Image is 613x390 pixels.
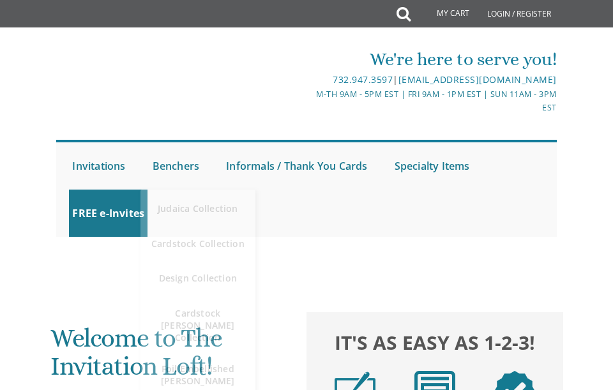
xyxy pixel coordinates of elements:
a: Informals / Thank You Cards [223,142,370,190]
div: | [307,72,556,87]
a: 732.947.3597 [333,73,393,86]
a: FREE e-Invites [69,190,148,237]
a: Specialty Items [391,142,473,190]
h1: Welcome to The Invitation Loft! [50,324,290,390]
h2: It's as easy as 1-2-3! [315,329,554,356]
span: Cardstock [PERSON_NAME] Collection [144,301,252,350]
a: Judaica Collection [140,190,255,228]
div: M-Th 9am - 5pm EST | Fri 9am - 1pm EST | Sun 11am - 3pm EST [307,87,556,115]
div: We're here to serve you! [307,47,556,72]
a: Design Collection [140,259,255,297]
a: Invitations [69,142,128,190]
span: Cardstock Collection [144,231,252,256]
a: Cardstock [PERSON_NAME] Collection [140,297,255,353]
a: Cardstock Collection [140,228,255,259]
a: My Cart [409,1,478,27]
a: [EMAIL_ADDRESS][DOMAIN_NAME] [398,73,557,86]
a: Benchers [149,142,203,190]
